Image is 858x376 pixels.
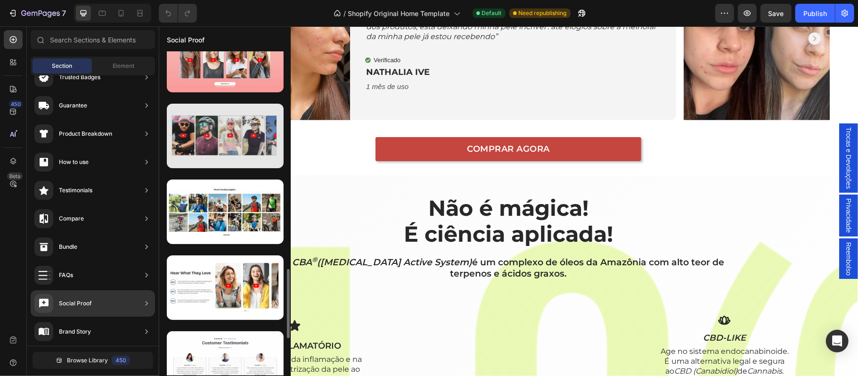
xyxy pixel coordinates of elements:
div: Open Intercom Messenger [826,330,849,352]
strong: NATHALIA IVE [207,41,271,51]
button: Browse Library450 [33,352,153,369]
div: Brand Story [59,327,91,336]
input: Search Sections & Elements [31,30,155,49]
div: FAQs [59,270,73,280]
button: Save [760,4,792,23]
span: Shopify Original Home Template [348,8,450,18]
span: / [344,8,346,18]
span: Save [768,9,784,17]
span: Browse Library [67,356,108,365]
i: Cannabis [588,340,623,349]
p: Age no sistema endocanabinoide. É uma alternativa legal e segura ao de . [500,320,632,350]
div: 450 [9,100,23,108]
p: COMPRAR AGORA [308,116,391,129]
span: Section [52,62,73,70]
p: Atua na redução da inflamação e na melhoria da cicatrização da pele ao modular sinais celulares. [68,328,204,358]
div: Compare [59,214,84,223]
i: CBD (Canabidiol) [515,340,579,349]
h2: é um complexo de óleos da Amazônia com alto teor de terpenos e ácidos graxos. [123,229,576,254]
p: ANTI-INFLAMATÓRIO [68,314,204,325]
button: Publish [795,4,835,23]
a: COMPRAR AGORA [217,111,482,135]
p: 7 [62,8,66,19]
sup: ® [154,229,159,237]
i: CBA ([MEDICAL_DATA] Active System) [134,230,314,241]
span: Trocas e Devoluções [685,101,695,163]
i: CBD-LIKE [544,306,587,317]
div: Testimonials [59,186,92,195]
div: Undo/Redo [159,4,197,23]
div: Trusted Badges [59,73,100,82]
span: Need republishing [519,9,567,17]
button: Carousel Back Arrow [36,5,51,20]
span: Privacidade [685,172,695,206]
span: Reembolso [685,216,695,249]
button: 7 [4,4,70,23]
div: 450 [112,356,130,365]
div: How to use [59,157,89,167]
div: Product Breakdown [59,129,112,139]
h2: Não é mágica! É ciência aplicada! [67,168,632,221]
i: 1 mês de uso [207,56,250,64]
span: Default [482,9,502,17]
p: Verificado [215,29,242,39]
iframe: Design area [159,26,858,376]
button: Carousel Next Arrow [648,5,663,20]
div: Guarantee [59,101,87,110]
div: Bundle [59,242,77,252]
div: Beta [7,172,23,180]
div: Social Proof [59,299,92,308]
span: Element [113,62,134,70]
div: Publish [803,8,827,18]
